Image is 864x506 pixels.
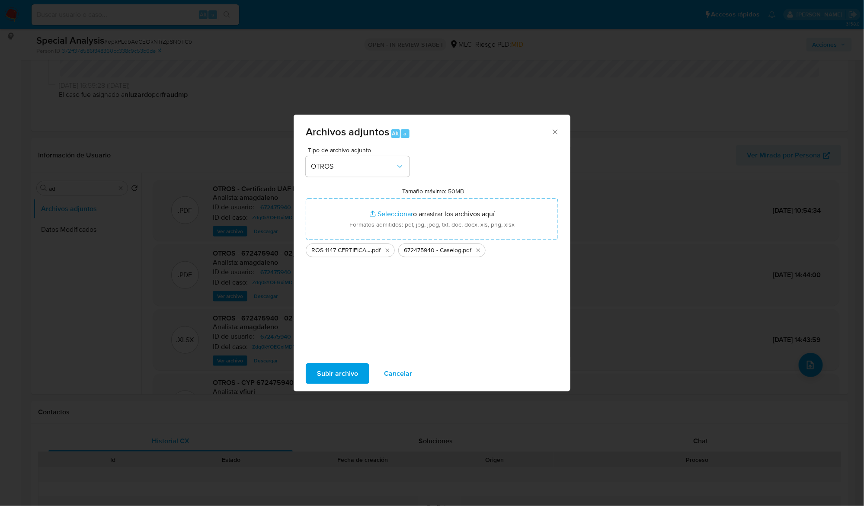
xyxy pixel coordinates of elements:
[551,128,559,135] button: Cerrar
[311,162,396,171] span: OTROS
[311,246,371,255] span: ROS 1147 CERTIFICADO
[306,240,558,257] ul: Archivos seleccionados
[404,246,461,255] span: 672475940 - Caselog
[308,147,412,153] span: Tipo de archivo adjunto
[373,363,423,384] button: Cancelar
[317,364,358,383] span: Subir archivo
[473,245,483,256] button: Eliminar 672475940 - Caselog.pdf
[382,245,393,256] button: Eliminar ROS 1147 CERTIFICADO.pdf
[461,246,471,255] span: .pdf
[403,187,464,195] label: Tamaño máximo: 50MB
[392,129,399,138] span: Alt
[306,156,410,177] button: OTROS
[371,246,381,255] span: .pdf
[306,124,389,139] span: Archivos adjuntos
[384,364,412,383] span: Cancelar
[306,363,369,384] button: Subir archivo
[403,129,406,138] span: a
